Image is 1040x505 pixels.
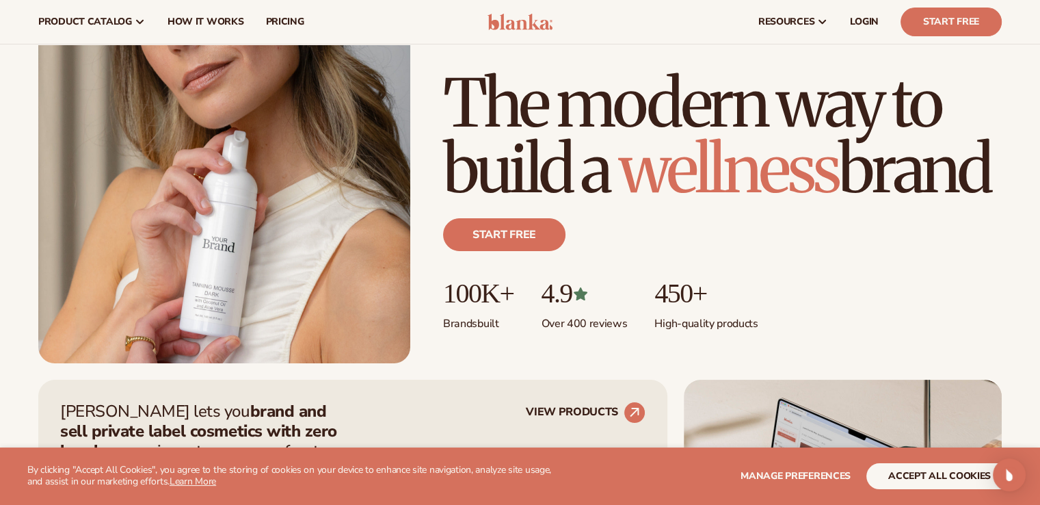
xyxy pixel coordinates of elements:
[60,400,337,462] strong: brand and sell private label cosmetics with zero hassle
[654,279,758,309] p: 450+
[38,16,132,27] span: product catalog
[443,70,1002,202] h1: The modern way to build a brand
[541,309,627,331] p: Over 400 reviews
[741,463,851,489] button: Manage preferences
[488,14,552,30] img: logo
[850,16,879,27] span: LOGIN
[619,128,839,210] span: wellness
[866,463,1013,489] button: accept all cookies
[541,279,627,309] p: 4.9
[443,279,514,309] p: 100K+
[60,402,354,480] p: [PERSON_NAME] lets you —zero inventory, zero upfront costs, and we handle fulfillment for you.
[443,309,514,331] p: Brands built
[170,475,216,488] a: Learn More
[993,458,1026,491] div: Open Intercom Messenger
[741,469,851,482] span: Manage preferences
[758,16,814,27] span: resources
[654,309,758,331] p: High-quality products
[443,218,565,251] a: Start free
[265,16,304,27] span: pricing
[168,16,244,27] span: How It Works
[901,8,1002,36] a: Start Free
[526,402,645,424] a: VIEW PRODUCTS
[27,465,567,488] p: By clicking "Accept All Cookies", you agree to the storing of cookies on your device to enhance s...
